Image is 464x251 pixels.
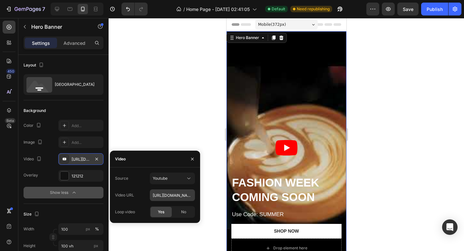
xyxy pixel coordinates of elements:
[183,6,185,13] span: /
[5,118,15,123] div: Beta
[94,243,98,248] span: px
[442,219,458,235] div: Open Intercom Messenger
[24,210,41,219] div: Size
[72,123,102,129] div: Add...
[427,6,443,13] div: Publish
[31,23,86,31] p: Hero Banner
[115,209,135,215] div: Loop video
[272,6,285,12] span: Default
[95,226,99,232] div: %
[24,243,35,249] label: Height
[42,5,45,13] p: 7
[421,3,448,15] button: Publish
[121,3,148,15] div: Undo/Redo
[115,176,128,181] div: Source
[3,3,48,15] button: 7
[24,172,38,178] div: Overlay
[181,209,186,215] span: No
[153,176,168,181] span: Youtube
[24,226,34,232] label: Width
[84,225,92,233] button: %
[158,209,164,215] span: Yes
[50,189,77,196] div: Show less
[24,138,44,147] div: Image
[186,6,250,13] span: Home Page - [DATE] 02:41:05
[86,226,90,232] div: px
[115,156,126,162] div: Video
[6,69,15,74] div: 450
[24,187,103,198] button: Show less
[24,121,43,130] div: Color
[93,225,101,233] button: px
[24,155,43,164] div: Video
[297,6,330,12] span: Need republishing
[63,40,85,46] p: Advanced
[24,108,46,114] div: Background
[227,18,346,251] iframe: Design area
[55,77,94,92] div: [GEOGRAPHIC_DATA]
[32,40,50,46] p: Settings
[24,61,45,70] div: Layout
[115,192,134,198] div: Video URL
[72,173,102,179] div: 121212
[72,140,102,146] div: Add...
[150,173,195,184] button: Youtube
[397,3,419,15] button: Save
[403,6,413,12] span: Save
[58,223,103,235] input: px%
[150,189,195,201] input: E.g: https://www.youtube.com/watch?v=cyzh48XRS4M
[72,156,90,162] div: [URL][DOMAIN_NAME]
